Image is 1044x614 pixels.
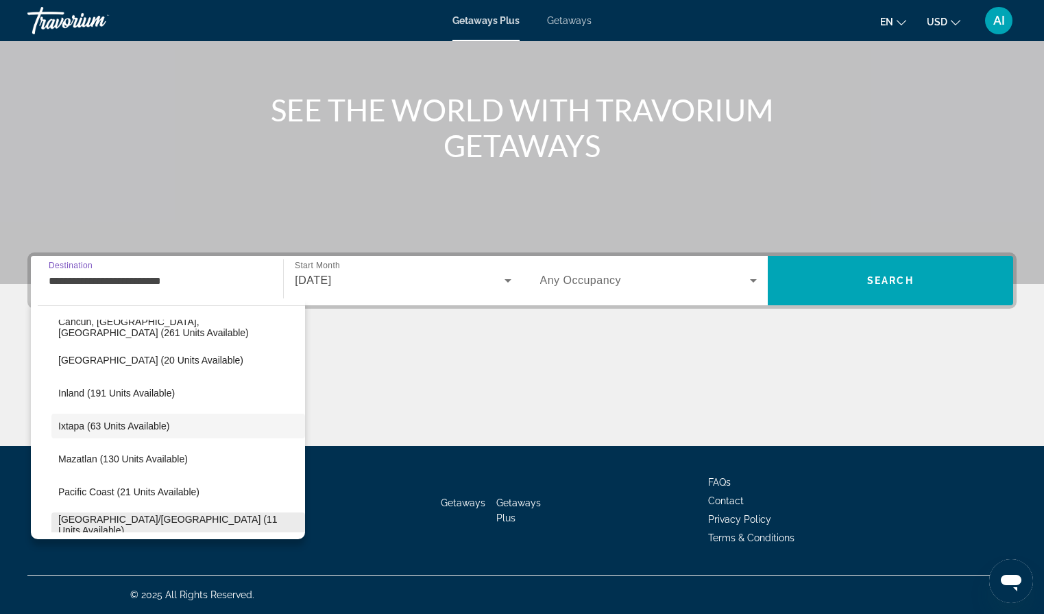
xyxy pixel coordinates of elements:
button: Select destination: Mazatlan (130 units available) [51,447,305,471]
button: User Menu [981,6,1017,35]
button: Select destination: Gulf of Mexico (20 units available) [51,348,305,373]
iframe: Button to launch messaging window [989,559,1033,603]
a: Contact [708,495,744,506]
a: Getaways [441,497,485,508]
span: Destination [49,261,93,270]
a: FAQs [708,477,731,488]
span: Search [867,275,914,286]
button: Change currency [927,12,960,32]
a: Travorium [27,3,165,38]
button: Select destination: Puerto Vallarta/Jalisco (11 units available) [51,512,305,537]
button: Search [768,256,1013,305]
span: en [880,16,893,27]
span: Pacific Coast (21 units available) [58,486,199,497]
span: Mazatlan (130 units available) [58,453,188,464]
div: Destination options [31,298,305,539]
span: AI [993,14,1005,27]
input: Select destination [49,273,265,290]
button: Select destination: Inland (191 units available) [51,381,305,405]
div: Search widget [31,256,1013,305]
span: [GEOGRAPHIC_DATA] (20 units available) [58,355,243,366]
span: [DATE] [295,274,331,286]
span: Ixtapa (63 units available) [58,421,169,432]
button: Change language [880,12,906,32]
a: Getaways Plus [452,15,520,26]
span: Any Occupancy [540,274,622,286]
a: Getaways [547,15,592,26]
h1: SEE THE WORLD WITH TRAVORIUM GETAWAYS [265,92,779,163]
button: Select destination: Pacific Coast (21 units available) [51,480,305,504]
span: USD [927,16,947,27]
span: Inland (191 units available) [58,388,175,399]
span: © 2025 All Rights Reserved. [130,589,254,600]
a: Getaways Plus [496,497,541,523]
span: Start Month [295,261,340,270]
span: Cancun, [GEOGRAPHIC_DATA], [GEOGRAPHIC_DATA] (261 units available) [58,316,298,338]
a: Privacy Policy [708,514,771,525]
span: [GEOGRAPHIC_DATA]/[GEOGRAPHIC_DATA] (11 units available) [58,514,298,536]
button: Select destination: Cancun, Cozumel, Riviera Maya (261 units available) [51,315,305,340]
a: Terms & Conditions [708,532,794,543]
button: Select destination: Ixtapa (63 units available) [51,414,305,438]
